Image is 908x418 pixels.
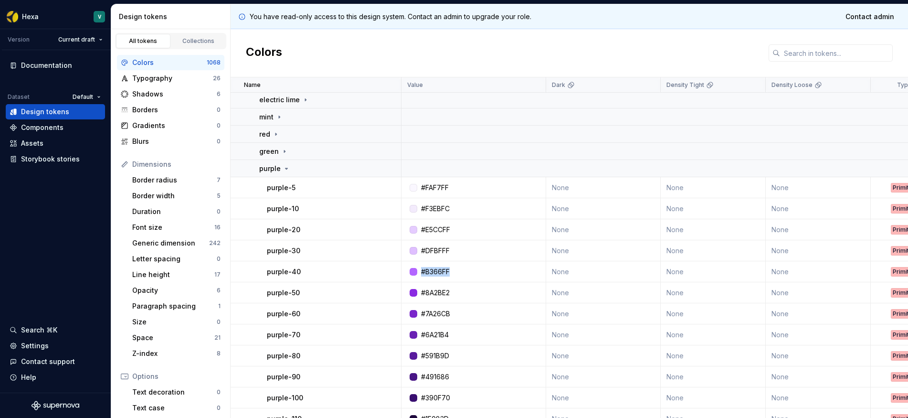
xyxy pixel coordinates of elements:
a: Gradients0 [117,118,224,133]
div: 6 [217,90,221,98]
a: Storybook stories [6,151,105,167]
div: Size [132,317,217,327]
td: None [661,282,766,303]
div: Text decoration [132,387,217,397]
div: 26 [213,75,221,82]
div: Dimensions [132,160,221,169]
div: Settings [21,341,49,351]
p: Value [407,81,423,89]
div: Storybook stories [21,154,80,164]
div: #591B9D [421,351,449,361]
div: 16 [214,224,221,231]
p: Density Tight [666,81,704,89]
div: 0 [217,208,221,215]
td: None [766,345,871,366]
a: Font size16 [128,220,224,235]
div: 0 [217,318,221,326]
p: purple-10 [267,204,299,214]
td: None [766,387,871,408]
span: Default [73,93,93,101]
div: Search ⌘K [21,325,57,335]
p: purple-50 [267,288,300,298]
div: 0 [217,404,221,412]
div: Shadows [132,89,217,99]
div: Collections [175,37,222,45]
a: Colors1068 [117,55,224,70]
div: 7 [217,176,221,184]
div: Typography [132,74,213,83]
td: None [661,198,766,219]
div: Font size [132,223,214,232]
div: 0 [217,122,221,129]
svg: Supernova Logo [32,401,79,410]
div: 1068 [207,59,221,66]
div: Help [21,373,36,382]
td: None [766,261,871,282]
div: #6A21B4 [421,330,449,340]
td: None [661,303,766,324]
td: None [661,261,766,282]
a: Text decoration0 [128,385,224,400]
td: None [546,261,661,282]
p: purple-60 [267,309,300,319]
div: #B366FF [421,267,450,277]
div: 1 [218,302,221,310]
p: Density Loose [771,81,813,89]
button: HexaV [2,6,109,27]
div: Contact support [21,357,75,366]
div: #491686 [421,372,449,382]
div: Gradients [132,121,217,130]
div: Options [132,372,221,381]
div: 8 [217,350,221,357]
p: You have read-only access to this design system. Contact an admin to upgrade your role. [250,12,531,21]
td: None [766,303,871,324]
button: Help [6,370,105,385]
span: Current draft [58,36,95,43]
div: #390F70 [421,393,450,403]
div: Z-index [132,349,217,358]
div: 17 [214,271,221,279]
a: Shadows6 [117,86,224,102]
button: Search ⌘K [6,322,105,338]
td: None [546,177,661,198]
img: a56d5fbf-f8ab-4a39-9705-6fc7187585ab.png [7,11,18,22]
td: None [661,345,766,366]
div: Assets [21,139,43,148]
div: Dataset [8,93,30,101]
a: Border radius7 [128,172,224,188]
a: Typography26 [117,71,224,86]
div: Border radius [132,175,217,185]
div: 6 [217,287,221,294]
div: Borders [132,105,217,115]
a: Size0 [128,314,224,330]
div: Letter spacing [132,254,217,264]
p: electric lime [259,95,300,105]
div: Version [8,36,30,43]
a: Paragraph spacing1 [128,299,224,314]
div: Opacity [132,286,217,295]
div: V [98,13,101,21]
div: #7A26CB [421,309,450,319]
div: Documentation [21,61,72,70]
a: Components [6,120,105,135]
td: None [546,345,661,366]
a: Settings [6,338,105,354]
a: Generic dimension242 [128,236,224,251]
div: #DFBFFF [421,246,450,256]
a: Blurs0 [117,134,224,149]
a: Opacity6 [128,283,224,298]
td: None [546,387,661,408]
p: mint [259,112,274,122]
p: red [259,129,270,139]
td: None [661,219,766,240]
p: purple-5 [267,183,296,193]
td: None [766,219,871,240]
input: Search in tokens... [780,44,893,62]
a: Duration0 [128,204,224,219]
td: None [766,282,871,303]
a: Z-index8 [128,346,224,361]
div: #E5CCFF [421,225,450,235]
div: 242 [209,239,221,247]
td: None [661,324,766,345]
